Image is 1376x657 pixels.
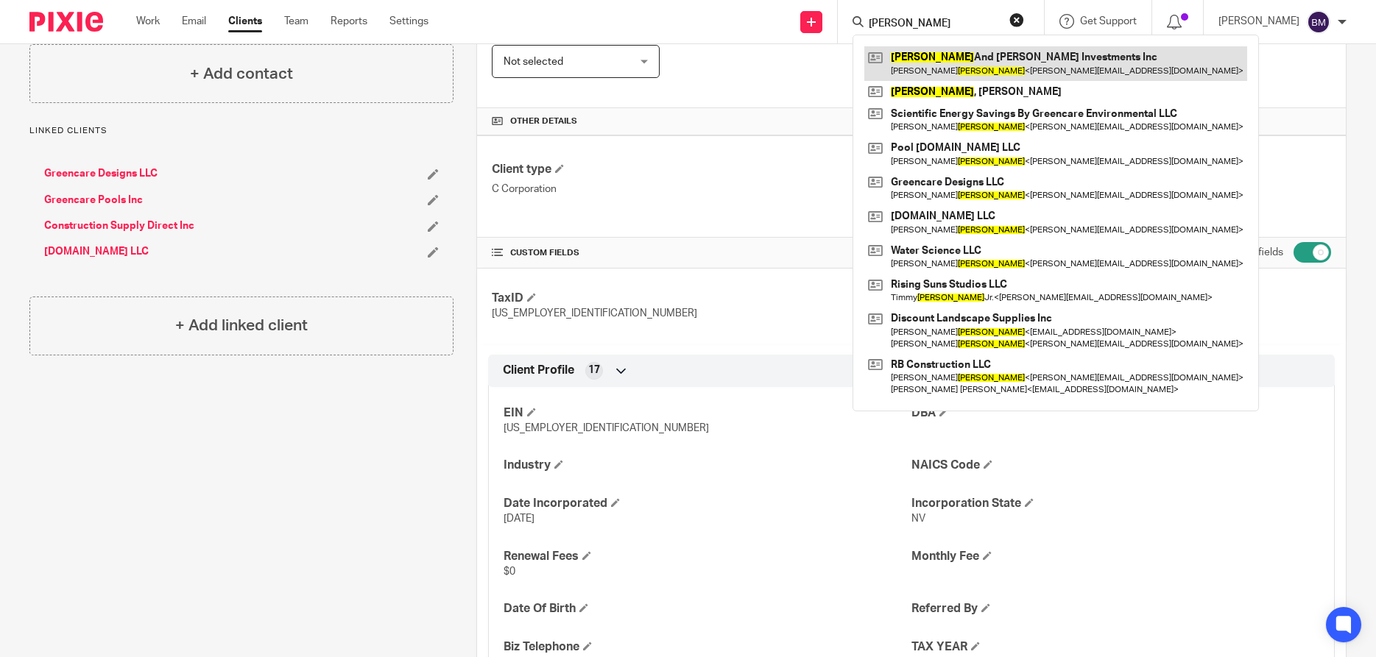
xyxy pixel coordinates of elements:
a: Clients [228,14,262,29]
h4: + Add contact [190,63,293,85]
a: Team [284,14,308,29]
p: C Corporation [492,182,911,196]
h4: TAX YEAR [911,639,1319,655]
h4: Monthly Fee [911,549,1319,564]
a: Greencare Designs LLC [44,166,158,181]
a: Work [136,14,160,29]
h4: Date Of Birth [504,601,911,617]
h4: Industry [504,458,911,473]
span: Not selected [504,57,563,67]
p: [PERSON_NAME] [1218,14,1299,29]
a: Construction Supply Direct Inc [44,219,194,233]
span: $0 [504,567,515,577]
span: Client Profile [503,363,574,378]
h4: Biz Telephone [504,639,911,655]
h4: + Add linked client [175,314,308,337]
h4: Renewal Fees [504,549,911,564]
span: [DATE] [504,514,534,524]
p: Linked clients [29,125,454,137]
h4: Date Incorporated [504,496,911,511]
span: Get Support [1080,16,1137,26]
h4: NAICS Code [911,458,1319,473]
span: NV [911,514,925,524]
span: [US_EMPLOYER_IDENTIFICATION_NUMBER] [504,423,709,433]
a: Email [182,14,206,29]
h4: Incorporation State [911,496,1319,511]
input: Search [867,18,1000,31]
span: 17 [588,363,600,377]
h4: DBA [911,405,1319,421]
h4: Client type [492,162,911,177]
img: Pixie [29,12,103,32]
a: Greencare Pools Inc [44,193,143,207]
a: [DOMAIN_NAME] LLC [44,244,149,259]
h4: TaxID [492,291,911,306]
span: Other details [510,116,577,127]
button: Clear [1009,13,1024,27]
a: Settings [389,14,428,29]
a: Reports [331,14,367,29]
h4: CUSTOM FIELDS [492,247,911,259]
img: svg%3E [1307,10,1330,34]
span: [US_EMPLOYER_IDENTIFICATION_NUMBER] [492,308,697,319]
h4: Referred By [911,601,1319,617]
h4: EIN [504,405,911,421]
